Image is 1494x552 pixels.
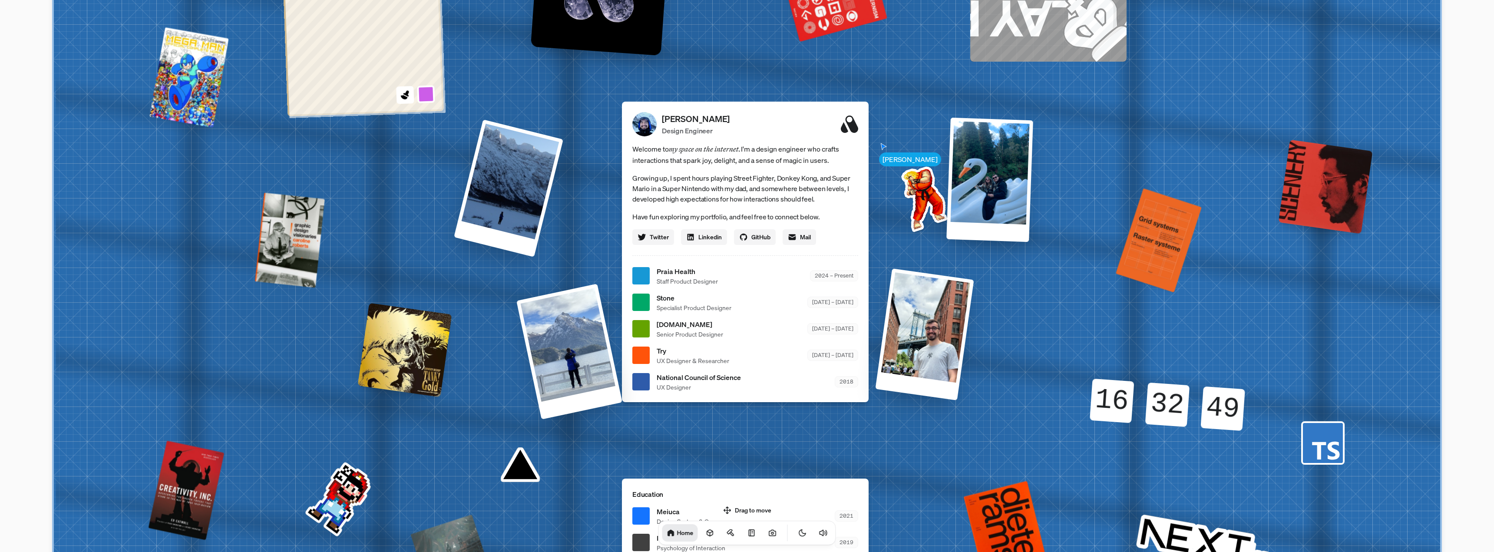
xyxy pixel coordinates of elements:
[657,383,741,392] span: UX Designer
[662,126,730,136] p: Design Engineer
[632,143,858,166] span: Welcome to I'm a design engineer who crafts interactions that spark joy, delight, and a sense of ...
[657,330,723,339] span: Senior Product Designer
[794,524,811,542] button: Toggle Theme
[835,510,858,521] div: 2021
[815,524,832,542] button: Toggle Audio
[698,232,722,241] span: Linkedin
[810,270,858,281] div: 2024 – Present
[657,303,731,312] span: Specialist Product Designer
[677,529,694,537] h1: Home
[657,266,718,277] span: Praia Health
[835,376,858,387] div: 2018
[662,524,698,542] a: Home
[879,153,966,241] img: Profile example
[632,229,674,245] a: Twitter
[807,350,858,360] div: [DATE] – [DATE]
[657,346,729,356] span: Try
[657,372,741,383] span: National Council of Science
[632,112,657,136] img: Profile Picture
[657,319,723,330] span: [DOMAIN_NAME]
[650,232,669,241] span: Twitter
[807,297,858,307] div: [DATE] – [DATE]
[632,489,858,499] p: Education
[800,232,811,241] span: Mail
[807,323,858,334] div: [DATE] – [DATE]
[657,293,731,303] span: Stone
[657,356,729,365] span: UX Designer & Researcher
[734,229,776,245] a: GitHub
[657,277,718,286] span: Staff Product Designer
[669,145,741,153] em: my space on the internet.
[632,211,858,222] p: Have fun exploring my portfolio, and feel free to connect below.
[835,537,858,548] div: 2019
[681,229,727,245] a: Linkedin
[751,232,770,241] span: GitHub
[662,112,730,126] p: [PERSON_NAME]
[632,173,858,204] p: Growing up, I spent hours playing Street Fighter, Donkey Kong, and Super Mario in a Super Nintend...
[783,229,816,245] a: Mail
